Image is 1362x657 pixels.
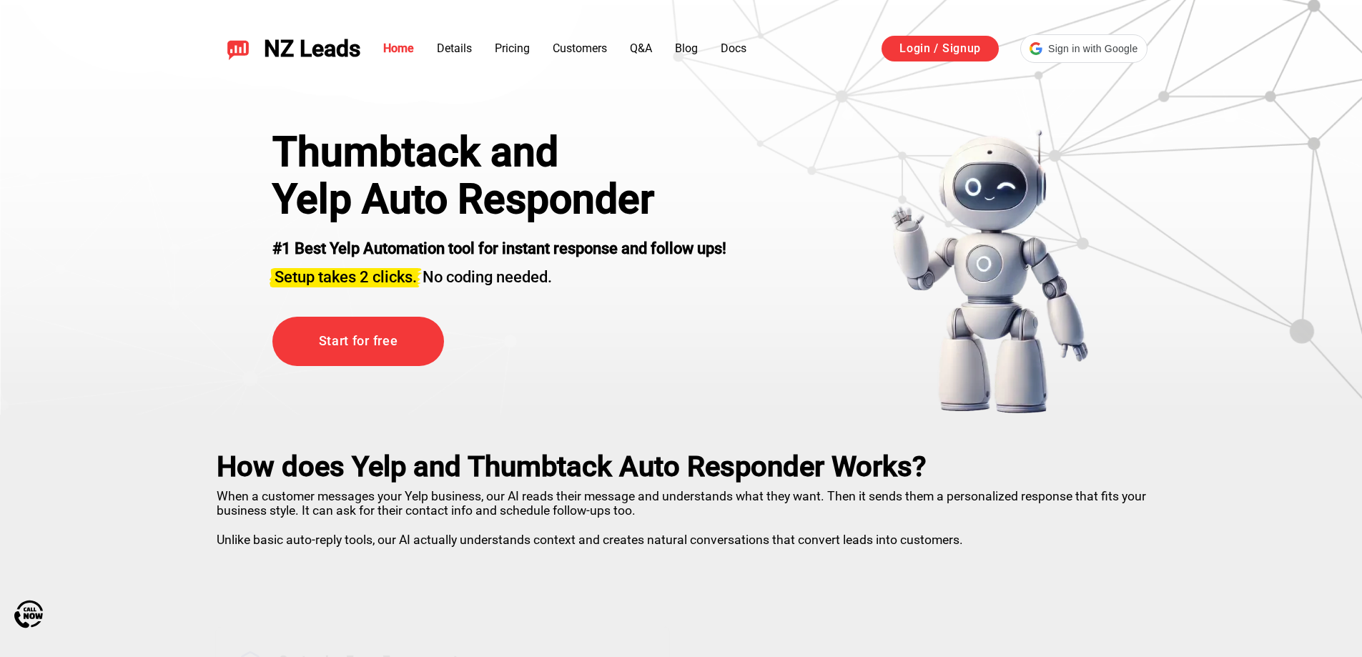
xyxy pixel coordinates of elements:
[1048,41,1138,56] span: Sign in with Google
[264,36,360,62] span: NZ Leads
[272,176,726,223] h1: Yelp Auto Responder
[272,239,726,257] strong: #1 Best Yelp Automation tool for instant response and follow ups!
[882,36,999,61] a: Login / Signup
[675,41,698,55] a: Blog
[272,317,444,366] a: Start for free
[14,600,43,628] img: Call Now
[272,260,726,288] h3: No coding needed.
[275,268,417,286] span: Setup takes 2 clicks.
[495,41,530,55] a: Pricing
[630,41,652,55] a: Q&A
[217,483,1146,547] p: When a customer messages your Yelp business, our AI reads their message and understands what they...
[227,37,250,60] img: NZ Leads logo
[272,129,726,176] div: Thumbtack and
[553,41,607,55] a: Customers
[437,41,472,55] a: Details
[217,450,1146,483] h2: How does Yelp and Thumbtack Auto Responder Works?
[721,41,746,55] a: Docs
[890,129,1090,415] img: yelp bot
[383,41,414,55] a: Home
[1020,34,1147,63] div: Sign in with Google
